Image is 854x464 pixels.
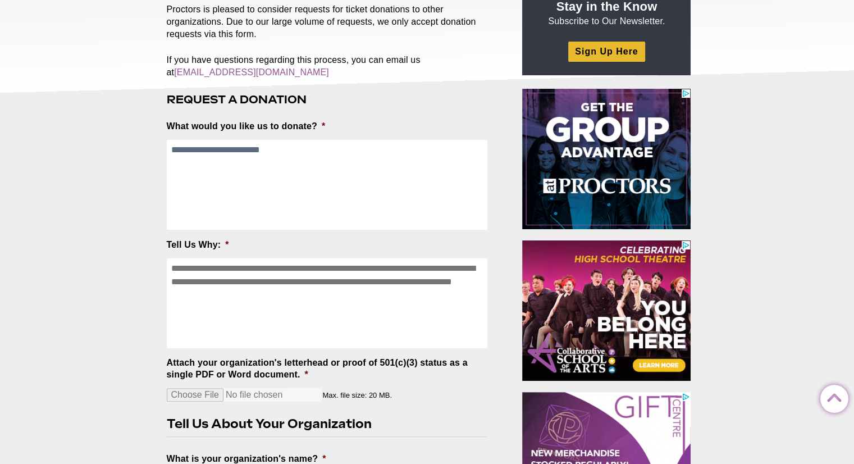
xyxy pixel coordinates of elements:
label: Attach your organization's letterhead or proof of 501(c)(3) status as a single PDF or Word document. [167,357,488,381]
a: Back to Top [820,385,843,408]
a: Sign Up Here [568,42,645,61]
label: Tell Us Why: [167,239,229,251]
h3: Request A Donation [167,92,497,107]
span: Max. file size: 20 MB. [322,382,401,399]
iframe: Advertisement [522,240,691,381]
a: [EMAIL_ADDRESS][DOMAIN_NAME] [174,67,329,77]
label: What would you like us to donate? [167,121,326,133]
p: If you have questions regarding this process, you can email us at [167,54,497,79]
iframe: Advertisement [522,89,691,229]
p: Proctors is pleased to consider requests for ticket donations to other organizations. Due to our ... [167,3,497,40]
h2: Tell Us About Your Organization [167,415,479,433]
